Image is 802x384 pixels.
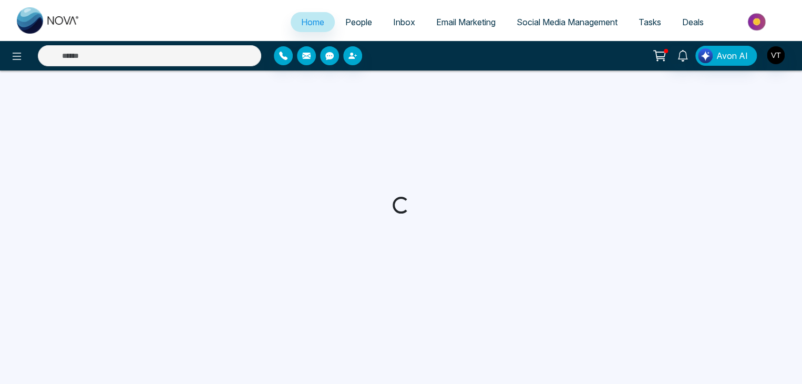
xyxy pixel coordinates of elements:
[517,17,618,27] span: Social Media Management
[695,46,757,66] button: Avon AI
[506,12,628,32] a: Social Media Management
[301,17,324,27] span: Home
[17,7,80,34] img: Nova CRM Logo
[393,17,415,27] span: Inbox
[345,17,372,27] span: People
[426,12,506,32] a: Email Marketing
[672,12,714,32] a: Deals
[639,17,661,27] span: Tasks
[767,46,785,64] img: User Avatar
[698,48,713,63] img: Lead Flow
[628,12,672,32] a: Tasks
[436,17,496,27] span: Email Marketing
[335,12,383,32] a: People
[682,17,704,27] span: Deals
[383,12,426,32] a: Inbox
[719,10,796,34] img: Market-place.gif
[716,49,748,62] span: Avon AI
[291,12,335,32] a: Home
